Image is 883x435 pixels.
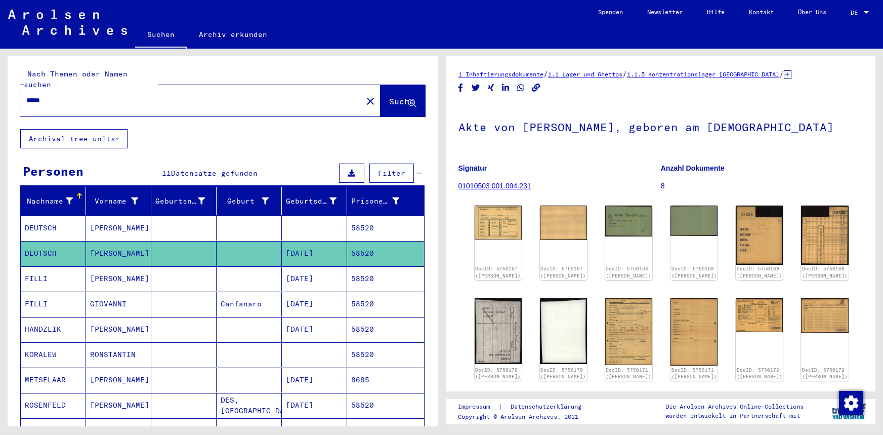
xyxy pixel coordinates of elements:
mat-cell: RONSTANTIN [86,342,151,367]
div: Prisoner # [351,193,412,209]
button: Share on WhatsApp [516,82,526,94]
div: Geburtsdatum [286,196,337,207]
a: DocID: 5750167 ([PERSON_NAME]) [475,266,521,279]
button: Share on LinkedIn [500,82,511,94]
img: 002.jpg [670,298,718,366]
mat-cell: [DATE] [282,368,347,392]
img: 001.jpg [475,298,522,364]
mat-icon: close [364,95,376,107]
p: Die Arolsen Archives Online-Collections [665,402,804,411]
mat-cell: DEUTSCH [21,241,86,266]
a: DocID: 5750169 ([PERSON_NAME]) [737,266,782,279]
b: Anzahl Dokumente [661,164,725,172]
img: 002.jpg [670,206,718,236]
p: Copyright © Arolsen Archives, 2021 [458,412,594,421]
button: Clear [360,91,381,111]
div: Vorname [90,193,151,209]
img: 001.jpg [475,206,522,240]
mat-header-cell: Vorname [86,187,151,215]
a: DocID: 5750168 ([PERSON_NAME]) [606,266,651,279]
img: yv_logo.png [830,399,868,424]
span: DE [851,9,862,16]
mat-cell: HANDZLIK [21,317,86,342]
div: Geburtsname [155,193,218,209]
a: Datenschutzerklärung [502,402,594,412]
button: Archival tree units [20,129,128,148]
mat-cell: [DATE] [282,292,347,317]
a: 1.1.5 Konzentrationslager [GEOGRAPHIC_DATA] [627,70,779,78]
a: DocID: 5750171 ([PERSON_NAME]) [671,367,717,380]
button: Suche [381,85,425,116]
button: Share on Xing [486,82,496,94]
button: Filter [369,164,414,183]
mat-header-cell: Geburtsname [151,187,217,215]
mat-cell: 58520 [347,266,424,291]
mat-cell: 58520 [347,342,424,367]
span: / [622,69,627,78]
b: Signatur [458,164,487,172]
div: Geburt‏ [221,196,269,207]
img: 001.jpg [605,298,652,365]
span: Datensätze gefunden [171,169,258,178]
a: DocID: 5750170 ([PERSON_NAME]) [540,367,586,380]
mat-cell: [PERSON_NAME] [86,241,151,266]
p: wurden entwickelt in Partnerschaft mit [665,411,804,420]
mat-cell: [DATE] [282,241,347,266]
mat-cell: 58520 [347,241,424,266]
a: DocID: 5750172 ([PERSON_NAME]) [737,367,782,380]
div: | [458,402,594,412]
span: / [543,69,548,78]
a: Suchen [135,22,187,49]
div: Nachname [25,196,73,207]
mat-cell: [DATE] [282,393,347,418]
a: 01010503 001.094.231 [458,182,531,190]
div: Nachname [25,193,86,209]
button: Share on Facebook [455,82,466,94]
mat-cell: FILLI [21,292,86,317]
h1: Akte von [PERSON_NAME], geboren am [DEMOGRAPHIC_DATA] [458,104,863,148]
div: Personen [23,162,83,180]
mat-cell: KORALEW [21,342,86,367]
a: DocID: 5750168 ([PERSON_NAME]) [671,266,717,279]
mat-header-cell: Prisoner # [347,187,424,215]
button: Share on Twitter [471,82,481,94]
mat-cell: FILLI [21,266,86,291]
mat-header-cell: Geburtsdatum [282,187,347,215]
div: Vorname [90,196,138,207]
mat-label: Nach Themen oder Namen suchen [24,69,128,89]
mat-cell: 58520 [347,292,424,317]
img: 002.jpg [801,298,848,333]
span: Suche [389,96,414,106]
a: Impressum [458,402,498,412]
mat-cell: Canfanaro [217,292,282,317]
a: DocID: 5750167 ([PERSON_NAME]) [540,266,586,279]
mat-cell: GIOVANNI [86,292,151,317]
div: Geburtsdatum [286,193,349,209]
mat-cell: [PERSON_NAME] [86,317,151,342]
a: DocID: 5750172 ([PERSON_NAME]) [802,367,848,380]
button: Copy link [531,82,541,94]
div: Prisoner # [351,196,399,207]
span: / [779,69,784,78]
a: DocID: 5750171 ([PERSON_NAME]) [606,367,651,380]
mat-cell: [PERSON_NAME] [86,266,151,291]
div: Zustimmung ändern [838,390,863,415]
mat-cell: [PERSON_NAME] [86,393,151,418]
mat-header-cell: Nachname [21,187,86,215]
mat-header-cell: Geburt‏ [217,187,282,215]
mat-cell: 8685 [347,368,424,392]
img: Zustimmung ändern [839,391,863,415]
span: 11 [162,169,171,178]
mat-cell: 58520 [347,216,424,241]
mat-cell: 58520 [347,393,424,418]
img: 002.jpg [801,206,848,265]
mat-cell: [DATE] [282,317,347,342]
p: 8 [661,181,863,191]
img: Arolsen_neg.svg [8,10,127,35]
img: 001.jpg [605,206,652,236]
a: 1.1 Lager und Ghettos [548,70,622,78]
img: 001.jpg [736,206,783,265]
a: DocID: 5750170 ([PERSON_NAME]) [475,367,521,380]
a: Archiv erkunden [187,22,279,47]
img: 002.jpg [540,298,587,364]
